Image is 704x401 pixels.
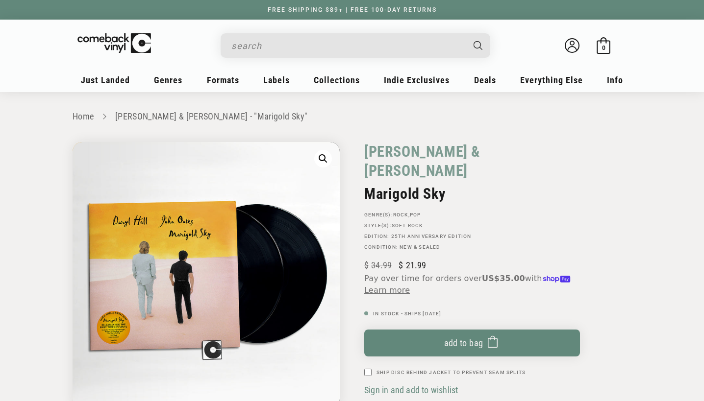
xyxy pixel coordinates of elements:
p: GENRE(S): , [364,212,580,218]
div: Search [221,33,490,58]
button: Search [465,33,492,58]
span: Just Landed [81,75,130,85]
span: Everything Else [520,75,583,85]
button: Sign in and add to wishlist [364,384,461,396]
span: $ [399,260,403,270]
a: Home [73,111,94,121]
span: Genres [154,75,182,85]
p: In Stock - Ships [DATE] [364,311,580,317]
span: Labels [263,75,290,85]
span: $ [364,260,369,270]
a: Pop [410,212,421,217]
span: Deals [474,75,496,85]
span: 21.99 [399,260,426,270]
span: Add to bag [444,338,483,348]
span: 0 [602,44,605,51]
input: search [231,36,464,56]
label: Ship Disc Behind Jacket To Prevent Seam Splits [377,369,526,376]
span: Info [607,75,623,85]
span: Formats [207,75,239,85]
span: Sign in and add to wishlist [364,385,458,395]
nav: breadcrumbs [73,110,631,124]
p: Condition: New & Sealed [364,244,580,250]
p: Edition: 25th Anniversary Edition [364,234,580,239]
button: Add to bag [364,330,580,356]
span: Collections [314,75,360,85]
s: 34.99 [364,260,392,270]
p: STYLE(S): [364,223,580,229]
a: [PERSON_NAME] & [PERSON_NAME] - "Marigold Sky" [115,111,308,121]
a: FREE SHIPPING $89+ | FREE 100-DAY RETURNS [258,6,447,13]
h2: Marigold Sky [364,185,580,202]
a: Rock [393,212,408,217]
span: Indie Exclusives [384,75,450,85]
a: Soft Rock [392,223,423,228]
a: [PERSON_NAME] & [PERSON_NAME] [364,142,580,180]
